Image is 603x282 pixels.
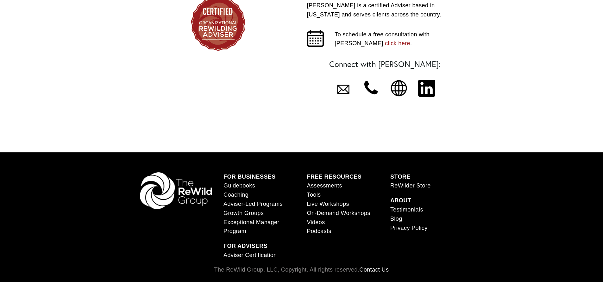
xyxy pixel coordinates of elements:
[307,181,342,190] a: Assessments
[223,174,276,180] strong: FOR BUSINESSES
[307,227,331,236] a: Podcasts
[390,172,411,181] a: STORE
[223,190,248,199] a: Coaching
[390,174,411,180] strong: STORE
[223,181,255,190] a: Guidebooks
[140,265,463,274] p: The ReWild Group, LLC, Copyright. All rights reserved.
[390,224,428,233] a: Privacy Policy
[223,209,264,218] a: Growth Groups
[335,80,352,99] a: Picture of Paul Kinghorn
[390,214,402,224] a: Blog
[223,251,277,260] a: Adviser Certification
[223,242,267,251] a: FOR ADVISERS
[307,1,463,19] p: [PERSON_NAME] is a certified Adviser based in [US_STATE] and serves clients across the country.
[390,197,411,204] strong: ABOUT
[307,199,349,209] a: Live Workshops
[223,219,280,235] span: Exceptional Manager Program
[307,174,361,180] strong: FREE RESOURCES
[307,190,321,199] a: Tools
[390,80,407,97] a: Globe with lines
[385,40,410,46] a: click here
[390,181,431,190] a: ReWilder Store
[362,80,380,97] a: Phone receiver
[223,199,283,209] a: Adviser-Led Programs
[223,218,296,236] a: Exceptional Manager Program
[390,205,423,214] a: Testimonials
[418,80,435,97] a: LinkedIn Icon
[390,196,411,205] a: ABOUT
[223,210,264,216] span: Growth Groups
[307,218,325,227] a: Videos
[223,243,267,249] strong: FOR ADVISERS
[307,172,361,181] a: FREE RESOURCES
[223,172,276,181] a: FOR BUSINESSES
[307,209,370,218] a: On-Demand Workshops
[359,265,389,274] a: Contact Us
[307,30,463,48] p: To schedule a free consultation with [PERSON_NAME], .
[307,59,463,69] h2: Connect with [PERSON_NAME]:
